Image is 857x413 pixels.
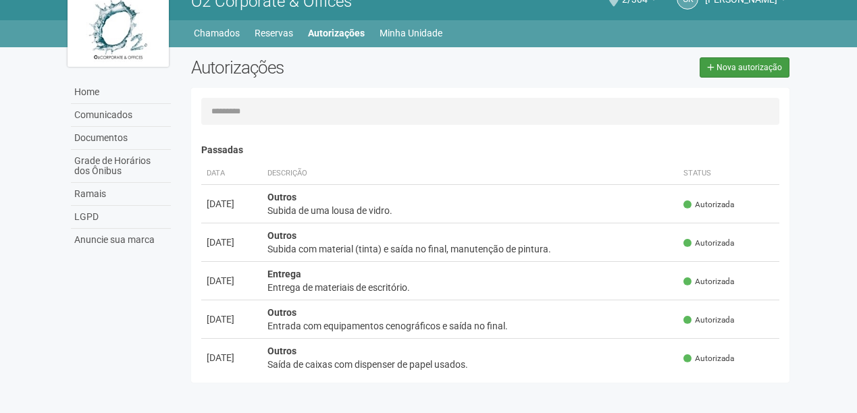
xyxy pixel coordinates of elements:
div: Entrega de materiais de escritório. [267,281,673,294]
a: Documentos [71,127,171,150]
th: Descrição [262,163,679,185]
span: Autorizada [683,353,734,364]
a: Minha Unidade [380,24,442,43]
div: [DATE] [207,197,257,211]
h4: Passadas [201,145,780,155]
span: Autorizada [683,238,734,249]
div: Entrada com equipamentos cenográficos e saída no final. [267,319,673,333]
th: Data [201,163,262,185]
div: [DATE] [207,236,257,249]
span: Autorizada [683,314,734,326]
h2: Autorizações [191,57,480,78]
span: Autorizada [683,276,734,287]
a: Home [71,81,171,104]
span: Nova autorização [717,63,782,72]
a: Chamados [194,24,240,43]
strong: Outros [267,192,296,202]
strong: Outros [267,307,296,318]
a: Ramais [71,183,171,206]
strong: Outros [267,230,296,241]
div: Subida com material (tinta) e saída no final, manutenção de pintura. [267,242,673,256]
div: [DATE] [207,312,257,326]
strong: Entrega [267,269,301,279]
a: LGPD [71,206,171,229]
div: Subida de uma lousa de vidro. [267,204,673,217]
span: Autorizada [683,199,734,211]
a: Nova autorização [700,57,789,78]
a: Anuncie sua marca [71,229,171,251]
a: Reservas [255,24,293,43]
div: [DATE] [207,274,257,287]
div: Saída de caixas com dispenser de papel usados. [267,358,673,371]
th: Status [678,163,779,185]
a: Grade de Horários dos Ônibus [71,150,171,183]
a: Autorizações [308,24,365,43]
a: Comunicados [71,104,171,127]
strong: Outros [267,346,296,356]
div: [DATE] [207,351,257,364]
